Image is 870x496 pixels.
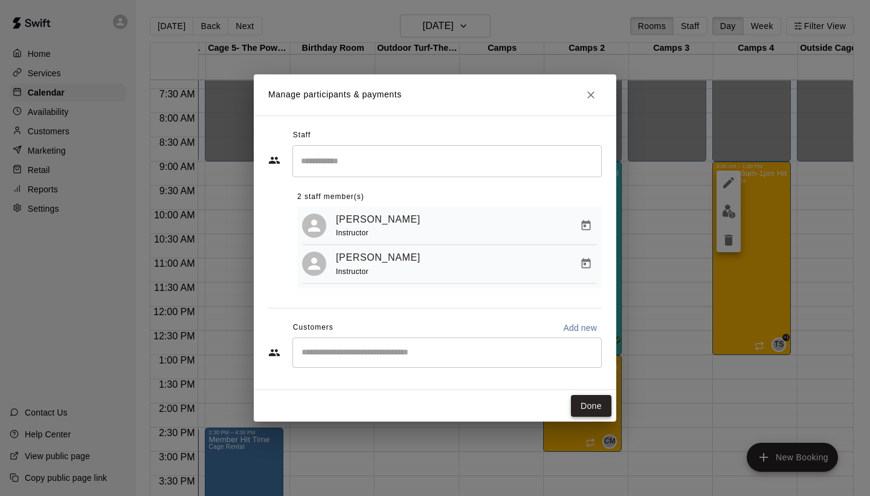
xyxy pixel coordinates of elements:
[268,88,402,101] p: Manage participants & payments
[558,318,602,338] button: Add new
[336,267,369,276] span: Instructor
[575,215,597,237] button: Manage bookings & payment
[563,322,597,334] p: Add new
[292,338,602,368] div: Start typing to search customers...
[293,318,333,338] span: Customers
[302,214,326,238] div: Tristan Stivors
[336,250,420,266] a: [PERSON_NAME]
[336,229,369,237] span: Instructor
[268,154,280,166] svg: Staff
[297,188,364,207] span: 2 staff member(s)
[575,253,597,275] button: Manage bookings & payment
[268,347,280,359] svg: Customers
[293,126,311,145] span: Staff
[571,395,611,417] button: Done
[302,252,326,276] div: Dusten Knight
[580,84,602,106] button: Close
[292,145,602,177] div: Search staff
[336,212,420,227] a: [PERSON_NAME]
